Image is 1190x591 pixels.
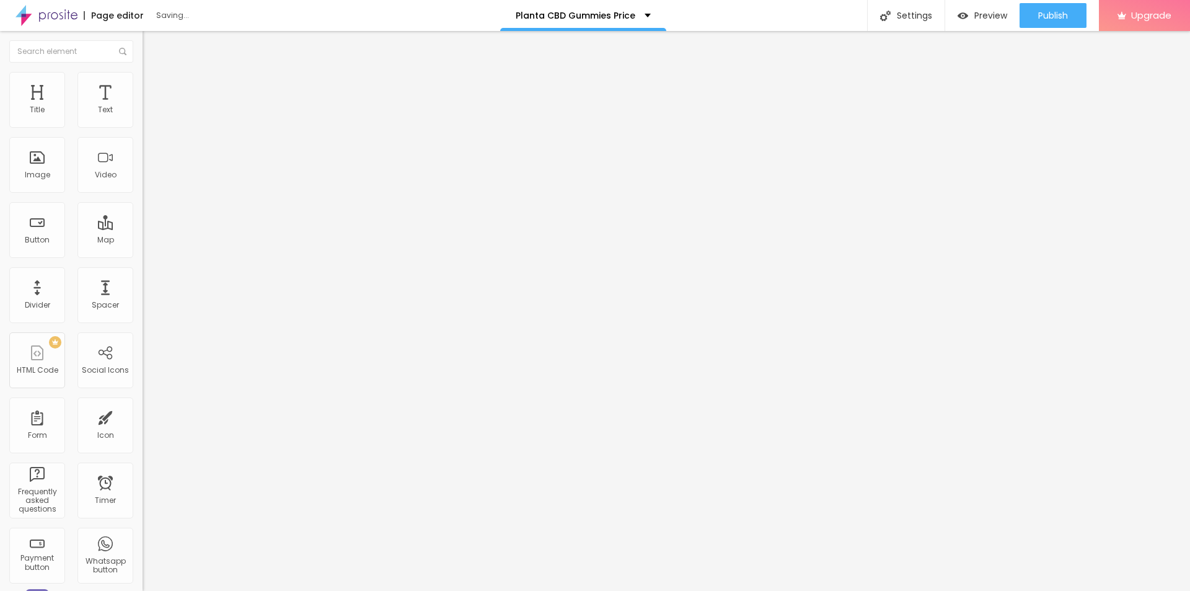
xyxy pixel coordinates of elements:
span: Upgrade [1131,10,1171,20]
div: Button [25,236,50,244]
div: Image [25,171,50,179]
div: Divider [25,301,50,309]
div: Saving... [156,12,299,19]
div: Social Icons [82,366,129,375]
div: Frequently asked questions [12,487,61,514]
iframe: Editor [143,31,1190,591]
div: Page editor [84,11,144,20]
div: Text [98,105,113,114]
div: Icon [97,431,114,440]
button: Publish [1020,3,1086,28]
div: Form [28,431,47,440]
div: Whatsapp button [81,557,130,575]
input: Search element [9,40,133,63]
span: Preview [974,11,1007,20]
div: Payment button [12,554,61,572]
img: view-1.svg [958,11,968,21]
div: Video [95,171,117,179]
div: HTML Code [17,366,58,375]
div: Title [30,105,45,114]
div: Spacer [92,301,119,309]
button: Preview [945,3,1020,28]
img: Icone [119,48,126,55]
div: Map [97,236,114,244]
span: Publish [1038,11,1068,20]
div: Timer [95,496,116,505]
p: Planta CBD Gummies Price [516,11,635,20]
img: Icone [880,11,891,21]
